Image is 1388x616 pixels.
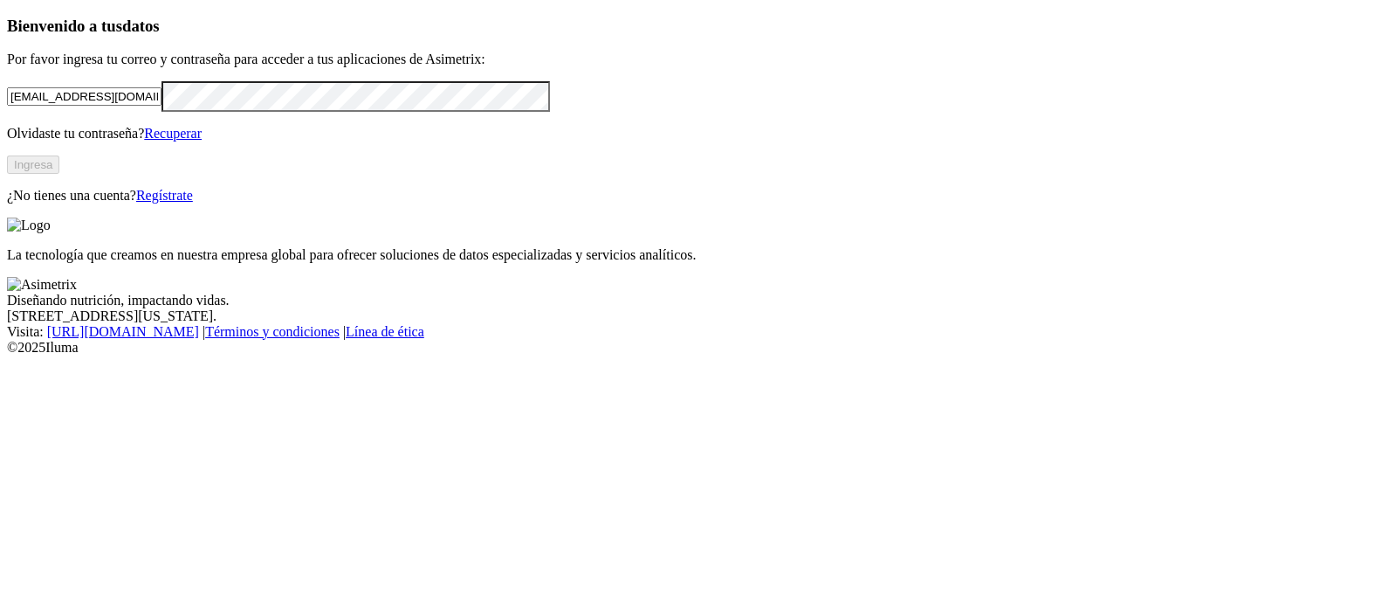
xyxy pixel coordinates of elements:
[136,188,193,203] a: Regístrate
[7,308,1381,324] div: [STREET_ADDRESS][US_STATE].
[7,340,1381,356] div: © 2025 Iluma
[7,277,77,293] img: Asimetrix
[7,324,1381,340] div: Visita : | |
[7,247,1381,263] p: La tecnología que creamos en nuestra empresa global para ofrecer soluciones de datos especializad...
[7,293,1381,308] div: Diseñando nutrición, impactando vidas.
[7,218,51,233] img: Logo
[7,126,1381,142] p: Olvidaste tu contraseña?
[346,324,424,339] a: Línea de ética
[7,156,59,174] button: Ingresa
[7,52,1381,67] p: Por favor ingresa tu correo y contraseña para acceder a tus aplicaciones de Asimetrix:
[47,324,199,339] a: [URL][DOMAIN_NAME]
[7,188,1381,204] p: ¿No tienes una cuenta?
[122,17,160,35] span: datos
[144,126,202,141] a: Recuperar
[205,324,340,339] a: Términos y condiciones
[7,17,1381,36] h3: Bienvenido a tus
[7,87,161,106] input: Tu correo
